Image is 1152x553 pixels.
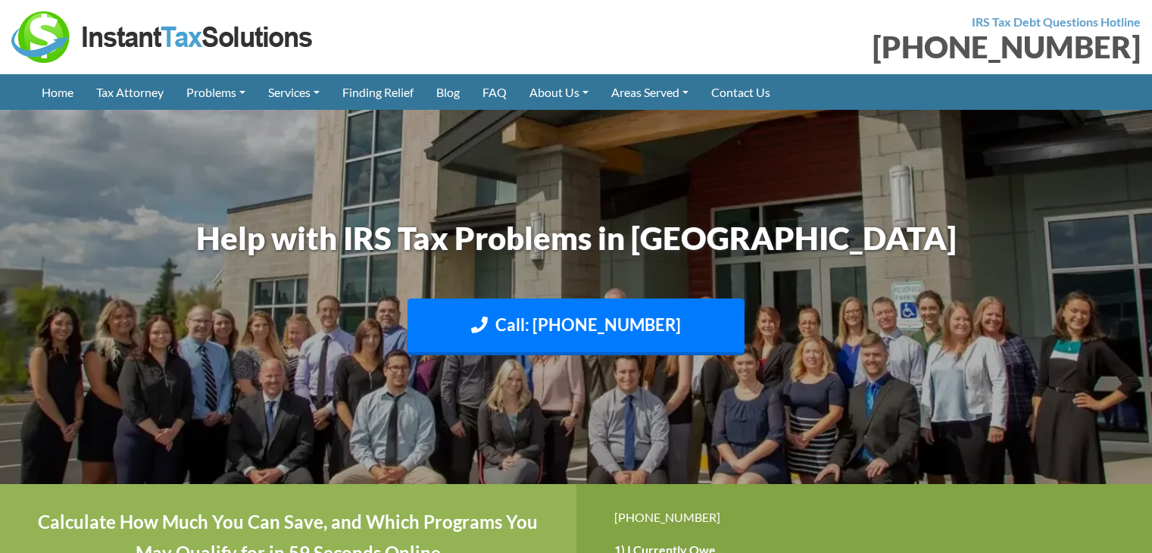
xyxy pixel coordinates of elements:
[257,74,331,110] a: Services
[30,74,85,110] a: Home
[588,32,1141,62] div: [PHONE_NUMBER]
[600,74,700,110] a: Areas Served
[175,74,257,110] a: Problems
[425,74,471,110] a: Blog
[614,507,1115,527] div: [PHONE_NUMBER]
[331,74,425,110] a: Finding Relief
[11,28,314,42] a: Instant Tax Solutions Logo
[700,74,782,110] a: Contact Us
[471,74,518,110] a: FAQ
[156,216,997,261] h1: Help with IRS Tax Problems in [GEOGRAPHIC_DATA]
[85,74,175,110] a: Tax Attorney
[972,14,1141,29] strong: IRS Tax Debt Questions Hotline
[11,11,314,63] img: Instant Tax Solutions Logo
[407,298,745,355] a: Call: [PHONE_NUMBER]
[518,74,600,110] a: About Us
